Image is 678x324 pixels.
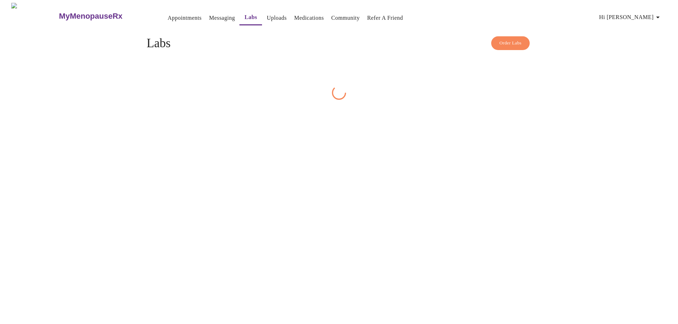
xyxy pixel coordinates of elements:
[364,11,406,25] button: Refer a Friend
[245,12,257,22] a: Labs
[267,13,287,23] a: Uploads
[294,13,324,23] a: Medications
[367,13,403,23] a: Refer a Friend
[58,4,151,29] a: MyMenopauseRx
[328,11,363,25] button: Community
[331,13,360,23] a: Community
[599,12,662,22] span: Hi [PERSON_NAME]
[165,11,204,25] button: Appointments
[239,10,262,25] button: Labs
[209,13,235,23] a: Messaging
[491,36,530,50] button: Order Labs
[596,10,665,24] button: Hi [PERSON_NAME]
[59,12,123,21] h3: MyMenopauseRx
[291,11,327,25] button: Medications
[147,36,531,50] h4: Labs
[499,39,522,47] span: Order Labs
[264,11,290,25] button: Uploads
[11,3,58,29] img: MyMenopauseRx Logo
[168,13,202,23] a: Appointments
[206,11,238,25] button: Messaging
